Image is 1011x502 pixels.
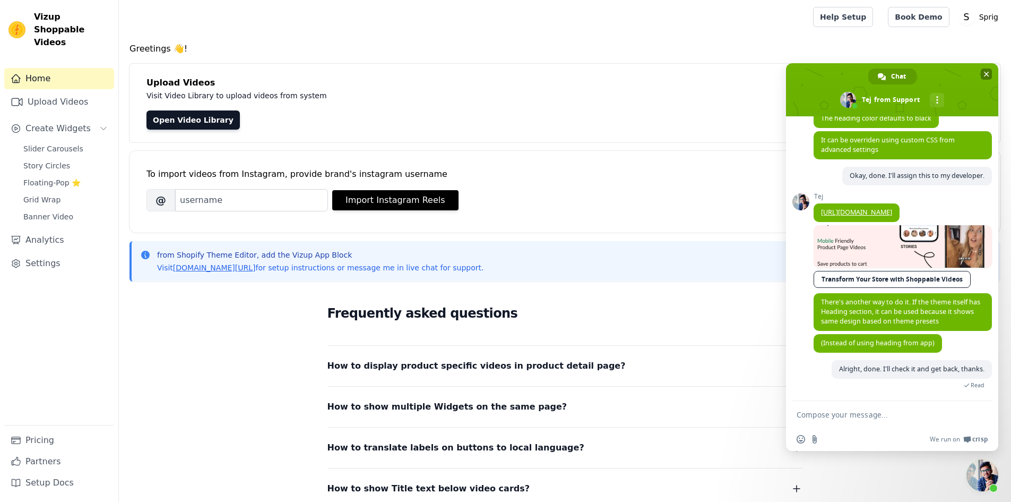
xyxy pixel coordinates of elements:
a: Upload Videos [4,91,114,113]
button: How to display product specific videos in product detail page? [327,359,803,373]
a: Setup Docs [4,472,114,494]
a: Slider Carousels [17,141,114,156]
textarea: Compose your message... [797,410,964,420]
a: Story Circles [17,158,114,173]
button: How to show Title text below video cards? [327,481,803,496]
span: (Instead of using heading from app) [821,338,935,347]
a: Settings [4,253,114,274]
p: Sprig [975,7,1003,27]
span: Grid Wrap [23,194,61,205]
span: There's another way to do it. If the theme itself has Heading section, it can be used because it ... [821,297,980,326]
h2: Frequently asked questions [327,303,803,324]
span: Close chat [981,69,992,80]
span: How to translate labels on buttons to local language? [327,440,584,455]
img: Vizup [8,21,25,38]
a: Grid Wrap [17,192,114,207]
a: We run onCrisp [930,435,988,444]
span: Tej [814,193,992,200]
div: Chat [868,69,917,84]
a: Banner Video [17,209,114,224]
span: Create Widgets [25,122,91,135]
span: How to display product specific videos in product detail page? [327,359,626,373]
span: Send a file [810,435,819,444]
span: @ [146,189,175,211]
span: We run on [930,435,960,444]
div: Close chat [966,460,998,491]
span: Floating-Pop ⭐ [23,177,81,188]
input: username [175,189,328,211]
a: Partners [4,451,114,472]
span: Chat [891,69,906,84]
span: Read [971,381,984,389]
button: Create Widgets [4,118,114,139]
h4: Upload Videos [146,76,983,89]
span: Slider Carousels [23,143,83,154]
a: Home [4,68,114,89]
span: Insert an emoji [797,435,805,444]
span: Okay, done. I’ll assign this to my developer. [850,171,984,180]
text: S [963,12,969,22]
button: S Sprig [958,7,1003,27]
a: Help Setup [813,7,873,27]
p: from Shopify Theme Editor, add the Vizup App Block [157,250,483,260]
span: Banner Video [23,211,73,222]
div: More channels [930,93,944,107]
div: To import videos from Instagram, provide brand's instagram username [146,168,983,181]
span: Vizup Shoppable Videos [34,11,110,49]
span: Alright, done. I’ll check it and get back, thanks. [839,364,984,373]
span: Crisp [972,435,988,444]
a: Open Video Library [146,110,240,130]
h4: Greetings 👋! [129,42,1000,55]
button: How to show multiple Widgets on the same page? [327,399,803,414]
p: Visit for setup instructions or message me in live chat for support. [157,262,483,273]
a: [URL][DOMAIN_NAME] [821,208,892,217]
span: It can be overriden using custom CSS from advanced settings [821,135,955,154]
p: Visit Video Library to upload videos from system [146,89,622,102]
button: Import Instagram Reels [332,190,459,210]
a: Floating-Pop ⭐ [17,175,114,190]
a: Book Demo [888,7,949,27]
span: Story Circles [23,160,70,171]
a: [DOMAIN_NAME][URL] [173,263,256,272]
span: The heading color defaults to black [821,114,931,123]
a: Pricing [4,430,114,451]
span: How to show multiple Widgets on the same page? [327,399,567,414]
span: How to show Title text below video cards? [327,481,530,496]
button: How to translate labels on buttons to local language? [327,440,803,455]
a: Analytics [4,229,114,251]
a: Transform Your Store with Shoppable Videos [814,271,971,288]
